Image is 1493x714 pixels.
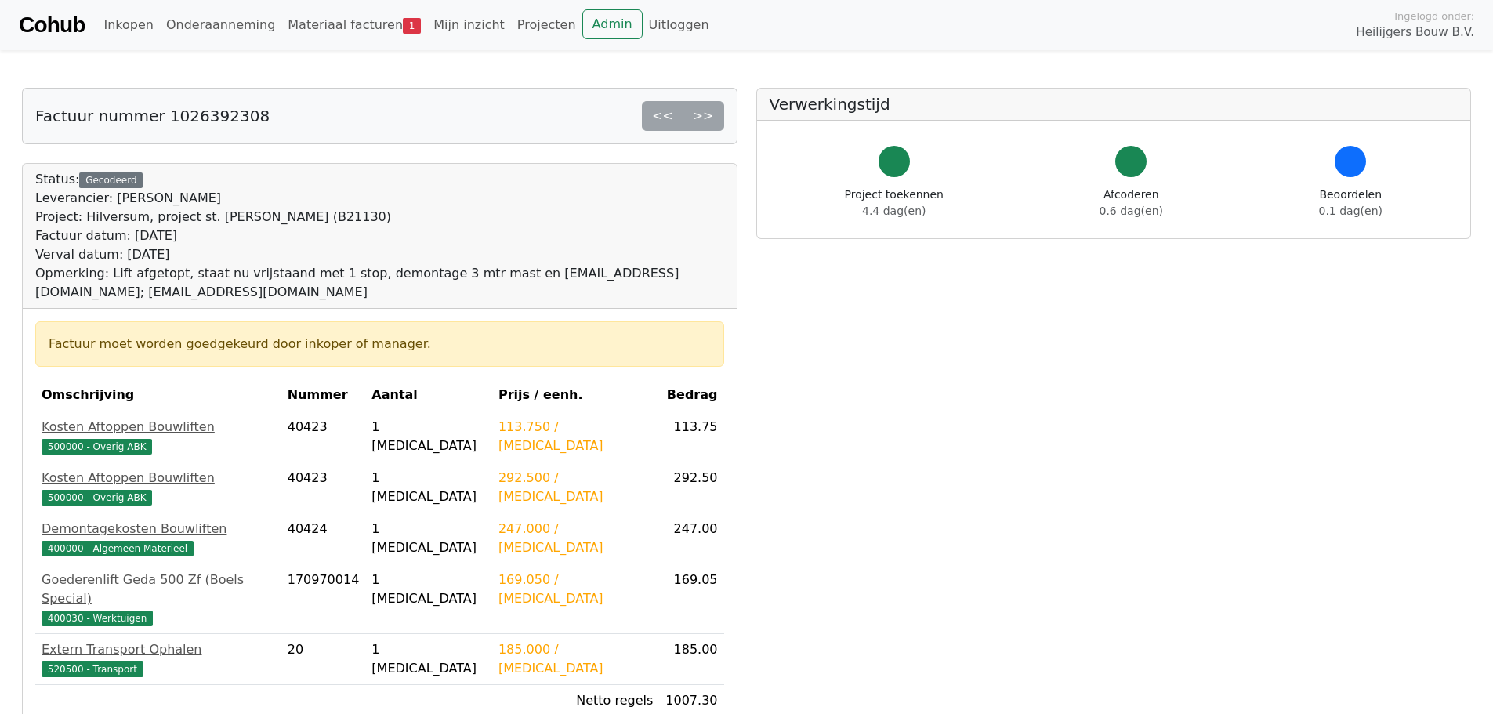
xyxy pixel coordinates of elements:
div: Kosten Aftoppen Bouwliften [42,469,275,487]
a: Cohub [19,6,85,44]
td: 170970014 [281,564,366,634]
td: 185.00 [659,634,723,685]
div: Afcoderen [1100,187,1163,219]
div: Opmerking: Lift afgetopt, staat nu vrijstaand met 1 stop, demontage 3 mtr mast en [EMAIL_ADDRESS]... [35,264,724,302]
div: Demontagekosten Bouwliften [42,520,275,538]
td: 40423 [281,411,366,462]
div: Factuur moet worden goedgekeurd door inkoper of manager. [49,335,711,353]
span: Ingelogd onder: [1394,9,1474,24]
a: Extern Transport Ophalen520500 - Transport [42,640,275,678]
td: 113.75 [659,411,723,462]
div: Extern Transport Ophalen [42,640,275,659]
th: Prijs / eenh. [492,379,659,411]
th: Bedrag [659,379,723,411]
a: Uitloggen [643,9,716,41]
a: Goederenlift Geda 500 Zf (Boels Special)400030 - Werktuigen [42,571,275,627]
a: Kosten Aftoppen Bouwliften500000 - Overig ABK [42,418,275,455]
div: Project toekennen [845,187,944,219]
a: Demontagekosten Bouwliften400000 - Algemeen Materieel [42,520,275,557]
div: 169.050 / [MEDICAL_DATA] [498,571,653,608]
div: 185.000 / [MEDICAL_DATA] [498,640,653,678]
a: Onderaanneming [160,9,281,41]
div: 1 [MEDICAL_DATA] [371,418,486,455]
div: 247.000 / [MEDICAL_DATA] [498,520,653,557]
div: 1 [MEDICAL_DATA] [371,469,486,506]
span: 1 [403,18,421,34]
div: Factuur datum: [DATE] [35,227,724,245]
th: Nummer [281,379,366,411]
h5: Verwerkingstijd [770,95,1459,114]
span: 400030 - Werktuigen [42,611,153,626]
h5: Factuur nummer 1026392308 [35,107,270,125]
span: 0.6 dag(en) [1100,205,1163,217]
a: Materiaal facturen1 [281,9,427,41]
a: Projecten [511,9,582,41]
td: 247.00 [659,513,723,564]
div: 1 [MEDICAL_DATA] [371,571,486,608]
td: 292.50 [659,462,723,513]
span: Heilijgers Bouw B.V. [1356,24,1474,42]
span: 4.4 dag(en) [862,205,926,217]
div: Status: [35,170,724,302]
span: 0.1 dag(en) [1319,205,1382,217]
a: Inkopen [97,9,159,41]
div: Goederenlift Geda 500 Zf (Boels Special) [42,571,275,608]
span: 520500 - Transport [42,661,143,677]
span: 400000 - Algemeen Materieel [42,541,194,556]
span: 500000 - Overig ABK [42,490,152,506]
div: 1 [MEDICAL_DATA] [371,520,486,557]
a: Admin [582,9,643,39]
td: 20 [281,634,366,685]
td: 169.05 [659,564,723,634]
div: Kosten Aftoppen Bouwliften [42,418,275,437]
a: Mijn inzicht [427,9,511,41]
div: 1 [MEDICAL_DATA] [371,640,486,678]
div: 292.500 / [MEDICAL_DATA] [498,469,653,506]
a: Kosten Aftoppen Bouwliften500000 - Overig ABK [42,469,275,506]
span: 500000 - Overig ABK [42,439,152,455]
th: Omschrijving [35,379,281,411]
div: 113.750 / [MEDICAL_DATA] [498,418,653,455]
th: Aantal [365,379,492,411]
td: 40423 [281,462,366,513]
div: Beoordelen [1319,187,1382,219]
div: Verval datum: [DATE] [35,245,724,264]
td: 40424 [281,513,366,564]
div: Project: Hilversum, project st. [PERSON_NAME] (B21130) [35,208,724,227]
div: Leverancier: [PERSON_NAME] [35,189,724,208]
div: Gecodeerd [79,172,143,188]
